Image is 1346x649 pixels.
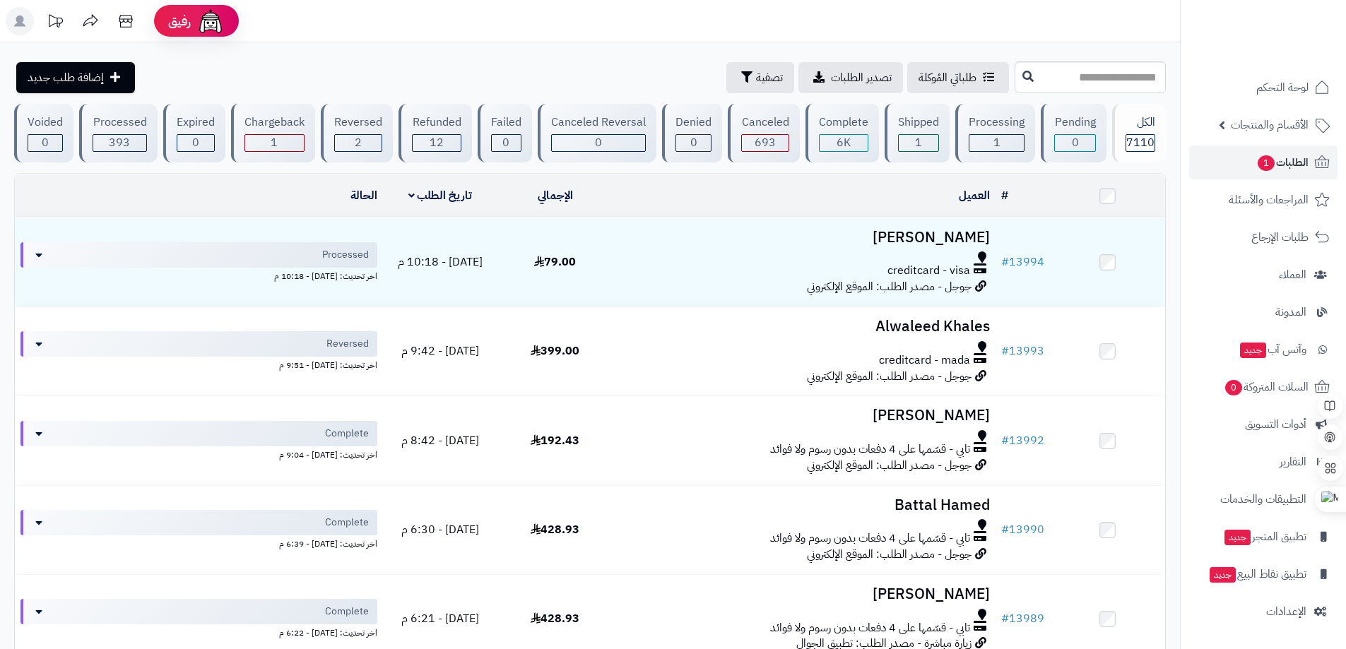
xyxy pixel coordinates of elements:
span: الطلبات [1256,153,1309,172]
h3: Alwaleed Khales [618,318,990,335]
div: 12 [413,135,460,151]
div: 0 [1055,135,1094,151]
span: 0 [42,134,49,151]
div: 0 [676,135,711,151]
img: logo-2.png [1250,30,1333,59]
span: 0 [690,134,697,151]
h3: Battal Hamed [618,497,990,513]
div: 1 [899,135,938,151]
span: طلباتي المُوكلة [919,69,976,86]
div: Expired [177,114,215,131]
div: 393 [93,135,146,151]
span: 12 [430,134,444,151]
span: جديد [1224,530,1251,545]
span: 428.93 [531,521,579,538]
span: Complete [325,605,369,619]
a: الإجمالي [538,187,573,204]
a: Failed 0 [475,104,535,162]
div: Pending [1054,114,1095,131]
div: Complete [819,114,868,131]
a: #13989 [1001,610,1044,627]
span: السلات المتروكة [1224,377,1309,397]
a: المدونة [1189,295,1338,329]
a: تطبيق نقاط البيعجديد [1189,557,1338,591]
span: 0 [1072,134,1079,151]
span: الأقسام والمنتجات [1231,115,1309,135]
div: Failed [491,114,521,131]
a: الإعدادات [1189,595,1338,629]
a: تصدير الطلبات [798,62,903,93]
div: اخر تحديث: [DATE] - 6:22 م [20,624,377,639]
div: 2 [335,135,382,151]
span: لوحة التحكم [1256,78,1309,97]
div: Denied [675,114,712,131]
div: 693 [742,135,788,151]
a: #13993 [1001,343,1044,359]
a: # [1001,187,1008,204]
a: Canceled Reversal 0 [535,104,659,162]
a: المراجعات والأسئلة [1189,183,1338,217]
a: لوحة التحكم [1189,71,1338,105]
div: 0 [177,135,214,151]
span: جوجل - مصدر الطلب: الموقع الإلكتروني [807,546,972,563]
span: طلبات الإرجاع [1251,227,1309,247]
span: 693 [755,134,776,151]
div: 1 [969,135,1024,151]
div: Canceled Reversal [551,114,646,131]
span: تطبيق نقاط البيع [1208,564,1306,584]
span: # [1001,254,1009,270]
span: المدونة [1275,302,1306,322]
span: Complete [325,516,369,530]
img: ai-face.png [196,7,225,35]
span: 0 [595,134,602,151]
div: Processed [93,114,146,131]
a: #13992 [1001,432,1044,449]
div: Refunded [412,114,461,131]
span: [DATE] - 9:42 م [401,343,479,359]
a: Pending 0 [1038,104,1109,162]
div: 0 [552,135,645,151]
span: # [1001,610,1009,627]
span: 79.00 [534,254,576,270]
h3: [PERSON_NAME] [618,407,990,424]
a: Voided 0 [11,104,76,162]
a: #13990 [1001,521,1044,538]
a: Reversed 2 [318,104,396,162]
span: Reversed [326,337,369,351]
div: Shipped [898,114,939,131]
a: أدوات التسويق [1189,407,1338,441]
button: تصفية [726,62,794,93]
span: # [1001,343,1009,359]
span: تابي - قسّمها على 4 دفعات بدون رسوم ولا فوائد [770,530,970,547]
div: Canceled [741,114,789,131]
div: 1 [245,135,304,151]
a: تحديثات المنصة [37,7,73,39]
a: التقارير [1189,445,1338,479]
a: Refunded 12 [396,104,474,162]
span: 393 [109,134,130,151]
span: تصفية [756,69,783,86]
span: جوجل - مصدر الطلب: الموقع الإلكتروني [807,278,972,295]
a: Canceled 693 [725,104,802,162]
a: Complete 6K [803,104,882,162]
h3: [PERSON_NAME] [618,586,990,602]
div: Voided [28,114,63,131]
span: إضافة طلب جديد [28,69,104,86]
span: Complete [325,427,369,441]
span: [DATE] - 8:42 م [401,432,479,449]
span: # [1001,432,1009,449]
div: Processing [969,114,1025,131]
span: [DATE] - 10:18 م [398,254,483,270]
span: جديد [1240,343,1266,358]
span: الإعدادات [1266,602,1306,621]
a: الطلبات1 [1189,145,1338,179]
span: Processed [322,248,369,262]
span: جوجل - مصدر الطلب: الموقع الإلكتروني [807,368,972,385]
a: تاريخ الطلب [408,187,473,204]
span: 192.43 [531,432,579,449]
a: Chargeback 1 [228,104,318,162]
span: 2 [355,134,362,151]
a: وآتس آبجديد [1189,333,1338,367]
div: اخر تحديث: [DATE] - 9:04 م [20,446,377,461]
span: 7110 [1126,134,1155,151]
